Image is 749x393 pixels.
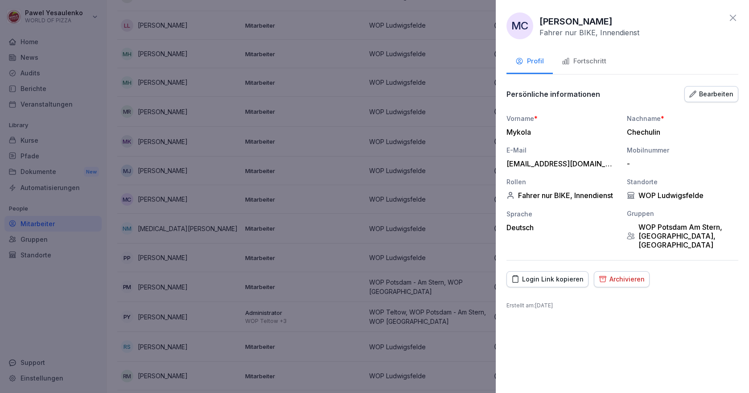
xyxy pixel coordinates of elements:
[506,271,588,287] button: Login Link kopieren
[627,191,738,200] div: WOP Ludwigsfelde
[506,145,618,155] div: E-Mail
[627,145,738,155] div: Mobilnummer
[684,86,738,102] button: Bearbeiten
[599,274,645,284] div: Archivieren
[627,128,734,137] div: Chechulin
[506,114,618,123] div: Vorname
[627,159,734,168] div: -
[539,28,639,37] p: Fahrer nur BIKE, Innendienst
[506,191,618,200] div: Fahrer nur BIKE, Innendienst
[627,223,738,249] div: WOP Potsdam Am Stern, [GEOGRAPHIC_DATA], [GEOGRAPHIC_DATA]
[506,128,613,137] div: Mykola
[689,89,733,99] div: Bearbeiten
[539,15,613,28] p: [PERSON_NAME]
[506,12,533,39] div: MC
[515,56,544,66] div: Profil
[506,223,618,232] div: Deutsch
[627,177,738,186] div: Standorte
[506,50,553,74] button: Profil
[627,114,738,123] div: Nachname
[627,209,738,218] div: Gruppen
[594,271,650,287] button: Archivieren
[506,302,738,310] p: Erstellt am : [DATE]
[506,177,618,186] div: Rollen
[553,50,615,74] button: Fortschritt
[506,209,618,219] div: Sprache
[511,274,584,284] div: Login Link kopieren
[562,56,606,66] div: Fortschritt
[506,159,613,168] div: [EMAIL_ADDRESS][DOMAIN_NAME]
[506,90,600,99] p: Persönliche informationen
